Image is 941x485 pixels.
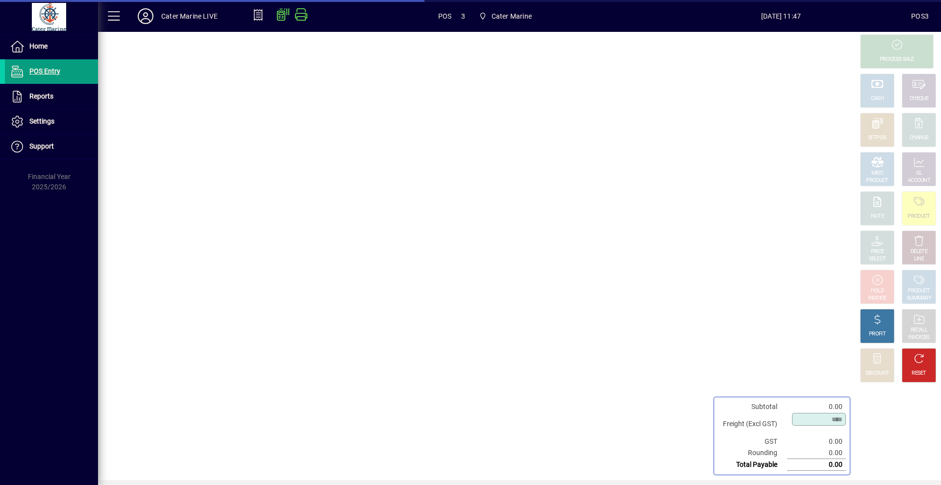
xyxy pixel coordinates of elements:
td: Subtotal [718,401,787,412]
div: DISCOUNT [866,370,889,377]
td: 0.00 [787,459,846,471]
a: Home [5,34,98,59]
div: INVOICES [908,334,929,341]
div: GL [916,170,922,177]
td: GST [718,436,787,447]
a: Reports [5,84,98,109]
div: CASH [871,95,884,102]
button: Profile [130,7,161,25]
div: DELETE [911,248,927,255]
td: 0.00 [787,401,846,412]
td: Total Payable [718,459,787,471]
div: CHEQUE [910,95,928,102]
div: SUMMARY [907,295,931,302]
td: 0.00 [787,436,846,447]
div: MISC [871,170,883,177]
div: Cater Marine LIVE [161,8,218,24]
div: HOLD [871,287,884,295]
td: 0.00 [787,447,846,459]
div: INVOICE [868,295,886,302]
div: ACCOUNT [908,177,930,184]
span: POS [438,8,452,24]
span: POS Entry [29,67,60,75]
div: CHARGE [910,134,929,142]
td: Freight (Excl GST) [718,412,787,436]
div: PROCESS SALE [880,56,914,63]
span: Settings [29,117,54,125]
a: Settings [5,109,98,134]
div: PRICE [871,248,884,255]
span: 3 [461,8,465,24]
span: Reports [29,92,53,100]
div: EFTPOS [868,134,887,142]
td: Rounding [718,447,787,459]
div: PRODUCT [908,287,930,295]
div: NOTE [871,213,884,220]
div: PRODUCT [866,177,888,184]
a: Support [5,134,98,159]
span: Support [29,142,54,150]
div: LINE [914,255,924,263]
div: RECALL [911,327,928,334]
span: [DATE] 11:47 [651,8,911,24]
span: Cater Marine [492,8,532,24]
div: SELECT [869,255,886,263]
div: RESET [912,370,926,377]
div: PRODUCT [908,213,930,220]
div: POS3 [911,8,929,24]
span: Home [29,42,48,50]
div: PROFIT [869,331,886,338]
span: Cater Marine [475,7,536,25]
